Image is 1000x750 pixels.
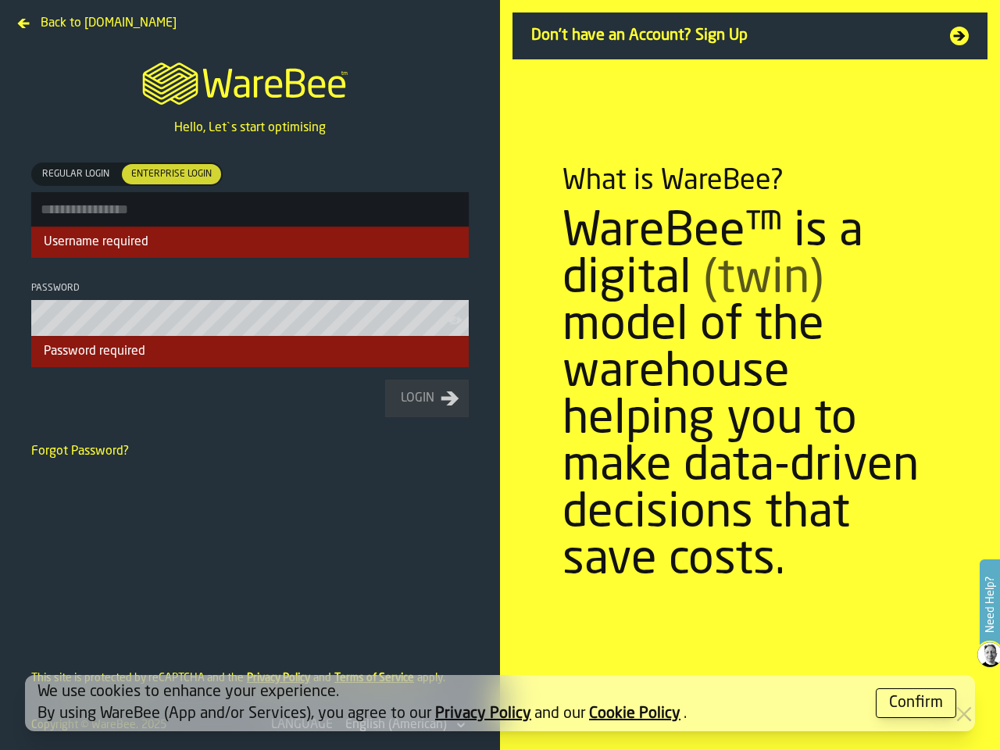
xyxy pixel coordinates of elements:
[31,162,120,186] label: button-switch-multi-Regular Login
[385,380,469,417] button: button-Login
[25,675,975,731] div: alert-[object Object]
[589,706,680,722] a: Cookie Policy
[31,283,469,294] div: Password
[435,706,531,722] a: Privacy Policy
[876,688,956,718] button: button-
[122,164,221,184] div: thumb
[395,389,441,408] div: Login
[981,561,998,648] label: Need Help?
[31,283,469,336] label: button-toolbar-Password
[512,12,987,59] a: Don't have an Account? Sign Up
[12,12,183,25] a: Back to [DOMAIN_NAME]
[31,300,469,336] input: button-toolbar-Password
[562,166,784,197] div: What is WareBee?
[41,14,177,33] span: Back to [DOMAIN_NAME]
[531,25,931,47] span: Don't have an Account? Sign Up
[36,167,116,181] span: Regular Login
[889,692,943,714] div: Confirm
[125,167,218,181] span: Enterprise Login
[31,227,469,258] div: Username required
[128,44,371,119] a: logo-header
[447,312,466,328] button: button-toolbar-Password
[703,256,823,303] span: (twin)
[37,681,863,725] div: We use cookies to enhance your experience. By using WareBee (App and/or Services), you agree to o...
[562,209,937,584] div: WareBee™ is a digital model of the warehouse helping you to make data-driven decisions that save ...
[31,336,469,367] div: Password required
[33,164,119,184] div: thumb
[120,162,223,186] label: button-switch-multi-Enterprise Login
[31,162,469,227] label: button-toolbar-[object Object]
[31,192,469,227] input: button-toolbar-[object Object]
[174,119,326,137] p: Hello, Let`s start optimising
[31,445,129,458] a: Forgot Password?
